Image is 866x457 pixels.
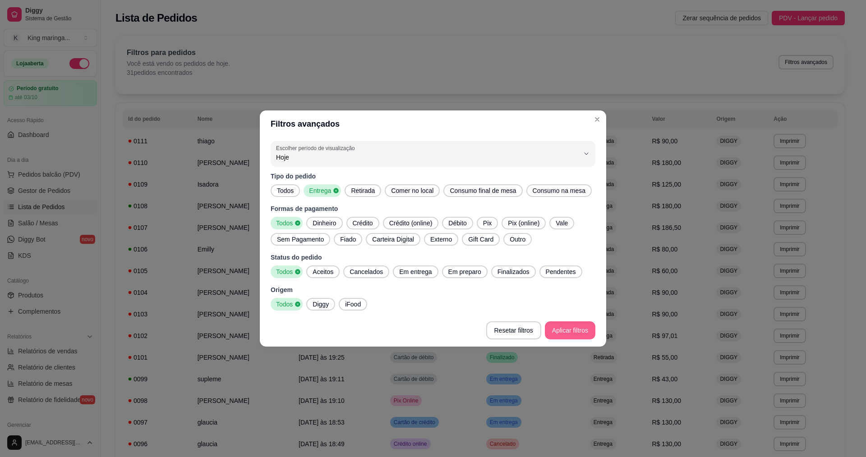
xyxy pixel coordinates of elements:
button: Pix (online) [502,217,546,229]
button: Gift Card [462,233,500,246]
button: Pendentes [539,265,582,278]
button: Fiado [334,233,362,246]
span: Pix (online) [504,219,543,228]
span: Diggy [309,300,332,309]
span: Vale [552,219,571,228]
span: Aceitos [309,267,337,276]
span: Hoje [276,153,579,162]
button: Consumo final de mesa [443,184,522,197]
label: Escolher período de visualização [276,144,358,152]
span: Em entrega [396,267,435,276]
span: Crédito (online) [386,219,436,228]
span: Todos [273,186,297,195]
button: Carteira Digital [366,233,420,246]
span: Todos [272,219,295,228]
span: Externo [427,235,456,244]
button: Escolher período de visualizaçãoHoje [271,141,595,166]
span: Cancelados [346,267,387,276]
span: Pix [479,219,495,228]
span: Outro [506,235,529,244]
button: iFood [339,298,367,311]
span: Consumo na mesa [529,186,590,195]
button: Débito [442,217,473,229]
button: Todos [271,217,303,229]
span: Consumo final de mesa [446,186,520,195]
button: Finalizados [491,265,536,278]
p: Tipo do pedido [271,172,595,181]
p: Formas de pagamento [271,204,595,213]
span: iFood [341,300,364,309]
button: Crédito (online) [383,217,439,229]
header: Filtros avançados [260,110,606,137]
button: Todos [271,184,300,197]
span: Débito [445,219,470,228]
span: Crédito [349,219,377,228]
button: Em preparo [442,265,488,278]
button: Outro [503,233,532,246]
span: Retirada [347,186,378,195]
button: Close [590,112,604,127]
span: Sem Pagamento [273,235,327,244]
button: Aceitos [306,265,340,278]
span: Entrega [305,186,333,195]
span: Comer no local [387,186,437,195]
span: Carteira Digital [369,235,418,244]
span: Todos [272,300,295,309]
button: Todos [271,298,303,311]
button: Crédito [346,217,379,229]
span: Em preparo [445,267,485,276]
button: Dinheiro [306,217,342,229]
button: Consumo na mesa [526,184,592,197]
button: Em entrega [393,265,438,278]
button: Pix [477,217,498,229]
button: Diggy [306,298,335,311]
span: Pendentes [542,267,580,276]
span: Todos [272,267,295,276]
button: Todos [271,265,303,278]
span: Finalizados [494,267,533,276]
button: Externo [424,233,458,246]
span: Dinheiro [309,219,340,228]
span: Fiado [336,235,359,244]
button: Sem Pagamento [271,233,330,246]
button: Comer no local [385,184,440,197]
button: Cancelados [343,265,389,278]
span: Gift Card [465,235,497,244]
p: Origem [271,285,595,294]
button: Resetar filtros [486,321,541,339]
button: Aplicar filtros [545,321,595,339]
button: Retirada [345,184,381,197]
p: Status do pedido [271,253,595,262]
button: Vale [549,217,574,229]
button: Entrega [304,184,341,197]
